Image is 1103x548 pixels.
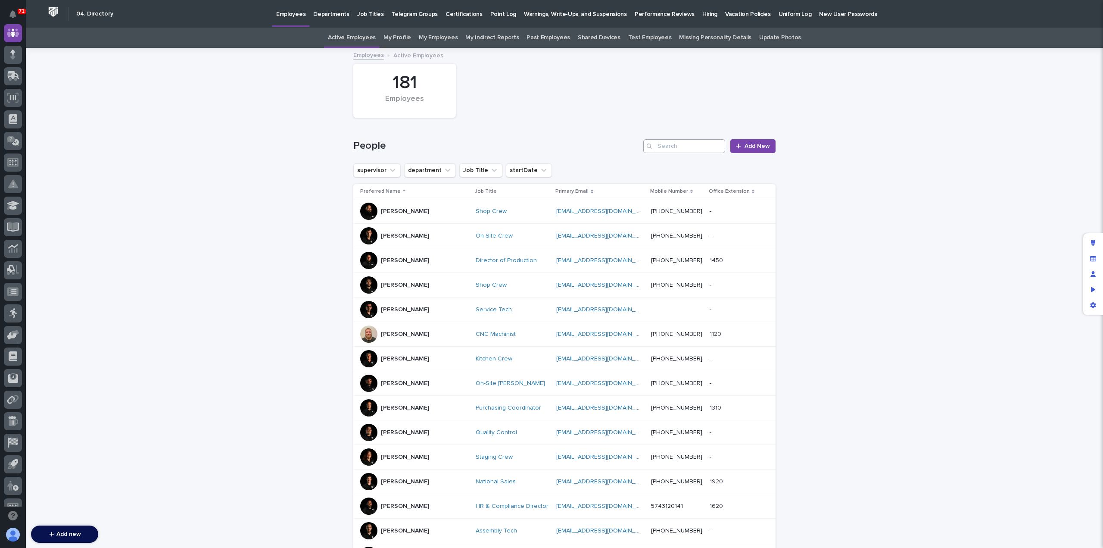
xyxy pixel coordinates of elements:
[381,429,429,436] p: [PERSON_NAME]
[476,478,516,485] a: National Sales
[651,282,702,288] a: [PHONE_NUMBER]
[5,105,50,121] a: 📖Help Docs
[651,257,702,263] a: [PHONE_NUMBER]
[404,163,456,177] button: department
[381,257,429,264] p: [PERSON_NAME]
[556,282,654,288] a: [EMAIL_ADDRESS][DOMAIN_NAME]
[17,109,47,117] span: Help Docs
[353,396,776,420] tr: [PERSON_NAME]Purchasing Coordinator [EMAIL_ADDRESS][DOMAIN_NAME] [PHONE_NUMBER]13101310
[381,208,429,215] p: [PERSON_NAME]
[31,526,98,543] button: Add new
[353,347,776,371] tr: [PERSON_NAME]Kitchen Crew [EMAIL_ADDRESS][DOMAIN_NAME] [PHONE_NUMBER]--
[651,454,702,460] a: [PHONE_NUMBER]
[61,159,104,166] a: Powered byPylon
[50,105,113,121] a: 🔗Onboarding Call
[381,355,429,363] p: [PERSON_NAME]
[506,163,552,177] button: startDate
[710,304,713,313] p: -
[759,28,801,48] a: Update Photos
[476,232,513,240] a: On-Site Crew
[146,136,157,146] button: Start new chat
[556,307,654,313] a: [EMAIL_ADDRESS][DOMAIN_NAME]
[476,503,548,510] a: HR & Compliance Director
[476,208,507,215] a: Shop Crew
[4,507,22,525] button: Open support chat
[709,187,750,196] p: Office Extension
[730,139,776,153] a: Add New
[651,380,702,386] a: [PHONE_NUMBER]
[679,28,751,48] a: Missing Personality Details
[353,322,776,347] tr: [PERSON_NAME]CNC Machinist [EMAIL_ADDRESS][DOMAIN_NAME] [PHONE_NUMBER]11201120
[651,208,702,214] a: [PHONE_NUMBER]
[527,28,570,48] a: Past Employees
[710,378,713,387] p: -
[651,405,702,411] a: [PHONE_NUMBER]
[381,478,429,485] p: [PERSON_NAME]
[353,273,776,297] tr: [PERSON_NAME]Shop Crew [EMAIL_ADDRESS][DOMAIN_NAME] [PHONE_NUMBER]--
[381,527,429,535] p: [PERSON_NAME]
[476,404,541,412] a: Purchasing Coordinator
[353,297,776,322] tr: [PERSON_NAME]Service Tech [EMAIL_ADDRESS][DOMAIN_NAME] --
[556,380,654,386] a: [EMAIL_ADDRESS][DOMAIN_NAME]
[54,110,61,116] div: 🔗
[578,28,620,48] a: Shared Devices
[556,331,654,337] a: [EMAIL_ADDRESS][DOMAIN_NAME]
[710,452,713,461] p: -
[45,4,61,20] img: Workspace Logo
[381,404,429,412] p: [PERSON_NAME]
[383,28,411,48] a: My Profile
[651,356,702,362] a: [PHONE_NUMBER]
[381,232,429,240] p: [PERSON_NAME]
[710,526,713,535] p: -
[556,503,654,509] a: [EMAIL_ADDRESS][DOMAIN_NAME]
[745,143,770,149] span: Add New
[476,282,507,289] a: Shop Crew
[643,139,725,153] div: Search
[476,355,512,363] a: Kitchen Crew
[556,233,654,239] a: [EMAIL_ADDRESS][DOMAIN_NAME]
[4,5,22,23] button: Notifications
[710,329,723,338] p: 1120
[29,133,141,142] div: Start new chat
[76,10,113,18] h2: 04. Directory
[710,231,713,240] p: -
[353,248,776,273] tr: [PERSON_NAME]Director of Production [EMAIL_ADDRESS][DOMAIN_NAME] [PHONE_NUMBER]14501450
[353,199,776,224] tr: [PERSON_NAME]Shop Crew [EMAIL_ADDRESS][DOMAIN_NAME] [PHONE_NUMBER]--
[556,257,654,263] a: [EMAIL_ADDRESS][DOMAIN_NAME]
[710,427,713,436] p: -
[710,354,713,363] p: -
[476,306,512,313] a: Service Tech
[710,255,725,264] p: 1450
[1085,251,1101,266] div: Manage fields and data
[651,479,702,485] a: [PHONE_NUMBER]
[29,142,109,149] div: We're available if you need us!
[1085,235,1101,251] div: Edit layout
[651,429,702,435] a: [PHONE_NUMBER]
[9,48,157,62] p: How can we help?
[353,519,776,543] tr: [PERSON_NAME]Assembly Tech [EMAIL_ADDRESS][DOMAIN_NAME] [PHONE_NUMBER]--
[650,187,688,196] p: Mobile Number
[86,160,104,166] span: Pylon
[476,527,517,535] a: Assembly Tech
[381,331,429,338] p: [PERSON_NAME]
[11,10,22,24] div: Notifications71
[381,380,429,387] p: [PERSON_NAME]
[710,501,725,510] p: 1620
[556,356,654,362] a: [EMAIL_ADDRESS][DOMAIN_NAME]
[353,140,640,152] h1: People
[381,306,429,313] p: [PERSON_NAME]
[710,403,723,412] p: 1310
[710,206,713,215] p: -
[651,233,702,239] a: [PHONE_NUMBER]
[353,470,776,494] tr: [PERSON_NAME]National Sales [EMAIL_ADDRESS][DOMAIN_NAME] [PHONE_NUMBER]19201920
[628,28,672,48] a: Test Employees
[368,72,441,94] div: 181
[710,280,713,289] p: -
[353,420,776,445] tr: [PERSON_NAME]Quality Control [EMAIL_ADDRESS][DOMAIN_NAME] [PHONE_NUMBER]--
[476,331,516,338] a: CNC Machinist
[353,445,776,470] tr: [PERSON_NAME]Staging Crew [EMAIL_ADDRESS][DOMAIN_NAME] [PHONE_NUMBER]--
[9,34,157,48] p: Welcome 👋
[556,405,654,411] a: [EMAIL_ADDRESS][DOMAIN_NAME]
[9,110,16,116] div: 📖
[19,8,25,14] p: 71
